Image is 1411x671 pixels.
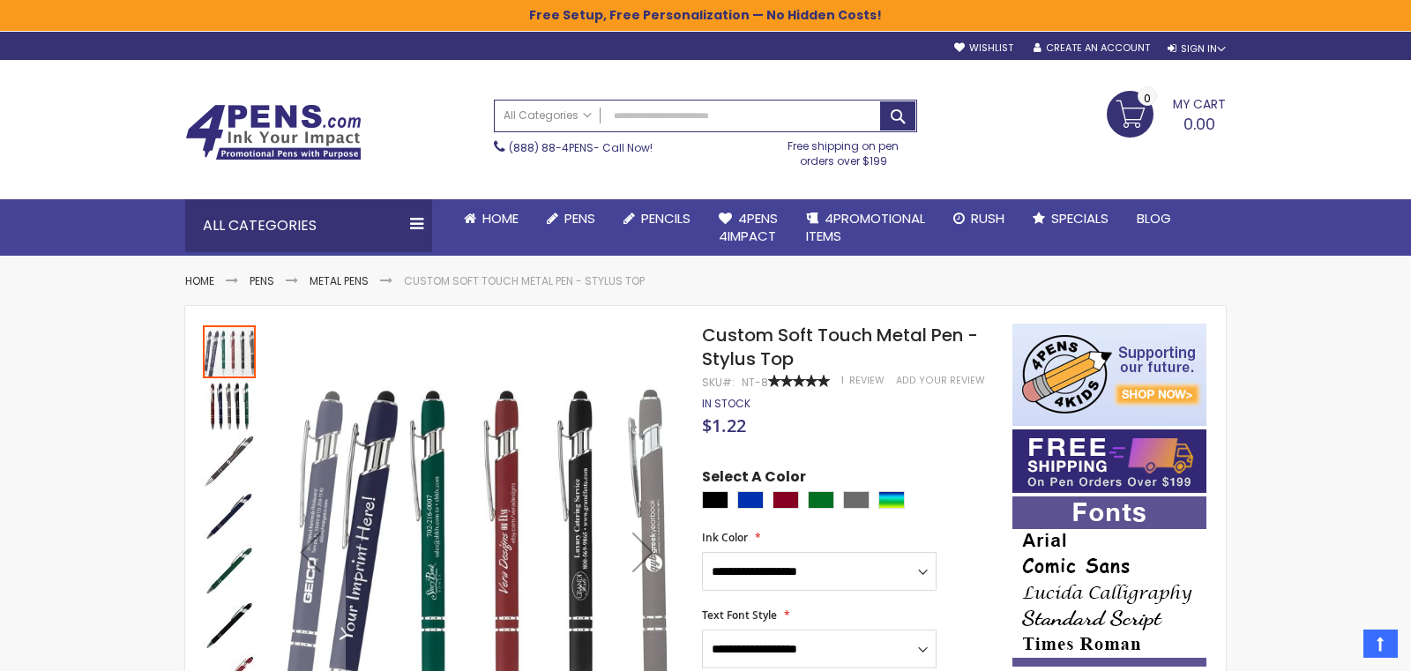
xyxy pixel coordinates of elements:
[1012,429,1206,493] img: Free shipping on orders over $199
[702,608,777,623] span: Text Font Style
[1137,209,1171,227] span: Blog
[768,375,830,387] div: 100%
[1183,113,1215,135] span: 0.00
[896,374,985,387] a: Add Your Review
[509,140,653,155] span: - Call Now!
[954,41,1013,55] a: Wishlist
[808,491,834,509] div: Green
[719,209,778,245] span: 4Pens 4impact
[203,324,258,378] div: Custom Soft Touch Metal Pen - Stylus Top
[185,199,432,252] div: All Categories
[702,414,746,437] span: $1.22
[509,140,594,155] a: (888) 88-4PENS
[203,489,256,542] img: Custom Soft Touch Metal Pen - Stylus Top
[702,467,806,491] span: Select A Color
[1144,90,1151,107] span: 0
[841,374,844,387] span: 1
[702,396,750,411] span: In stock
[1012,324,1206,426] img: 4pens 4 kids
[203,435,256,488] img: Custom Soft Touch Metal Pen - Stylus Top
[878,491,905,509] div: Assorted
[939,199,1019,238] a: Rush
[742,376,768,390] div: NT-8
[203,378,258,433] div: Custom Soft Touch Metal Pen - Stylus Top
[806,209,925,245] span: 4PROMOTIONAL ITEMS
[609,199,705,238] a: Pencils
[843,491,870,509] div: Grey
[1019,199,1123,238] a: Specials
[737,491,764,509] div: Blue
[849,374,885,387] span: Review
[1034,41,1150,55] a: Create an Account
[482,209,519,227] span: Home
[971,209,1004,227] span: Rush
[1012,496,1206,667] img: font-personalization-examples
[504,108,592,123] span: All Categories
[203,597,258,652] div: Custom Soft Touch Metal Pen - Stylus Top
[250,273,274,288] a: Pens
[1123,199,1185,238] a: Blog
[185,273,214,288] a: Home
[1051,209,1109,227] span: Specials
[773,491,799,509] div: Burgundy
[1265,623,1411,671] iframe: Google Customer Reviews
[203,433,258,488] div: Custom Soft Touch Metal Pen - Stylus Top
[792,199,939,257] a: 4PROMOTIONALITEMS
[1107,91,1226,135] a: 0.00 0
[203,542,258,597] div: Custom Soft Touch Metal Pen - Stylus Top
[310,273,369,288] a: Metal Pens
[702,491,728,509] div: Black
[203,599,256,652] img: Custom Soft Touch Metal Pen - Stylus Top
[564,209,595,227] span: Pens
[702,397,750,411] div: Availability
[641,209,691,227] span: Pencils
[705,199,792,257] a: 4Pens4impact
[702,375,735,390] strong: SKU
[1168,42,1226,56] div: Sign In
[404,274,645,288] li: Custom Soft Touch Metal Pen - Stylus Top
[203,488,258,542] div: Custom Soft Touch Metal Pen - Stylus Top
[203,380,256,433] img: Custom Soft Touch Metal Pen - Stylus Top
[702,530,748,545] span: Ink Color
[533,199,609,238] a: Pens
[702,323,978,371] span: Custom Soft Touch Metal Pen - Stylus Top
[203,544,256,597] img: Custom Soft Touch Metal Pen - Stylus Top
[185,104,362,160] img: 4Pens Custom Pens and Promotional Products
[495,101,601,130] a: All Categories
[450,199,533,238] a: Home
[841,374,887,387] a: 1 Review
[770,132,918,168] div: Free shipping on pen orders over $199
